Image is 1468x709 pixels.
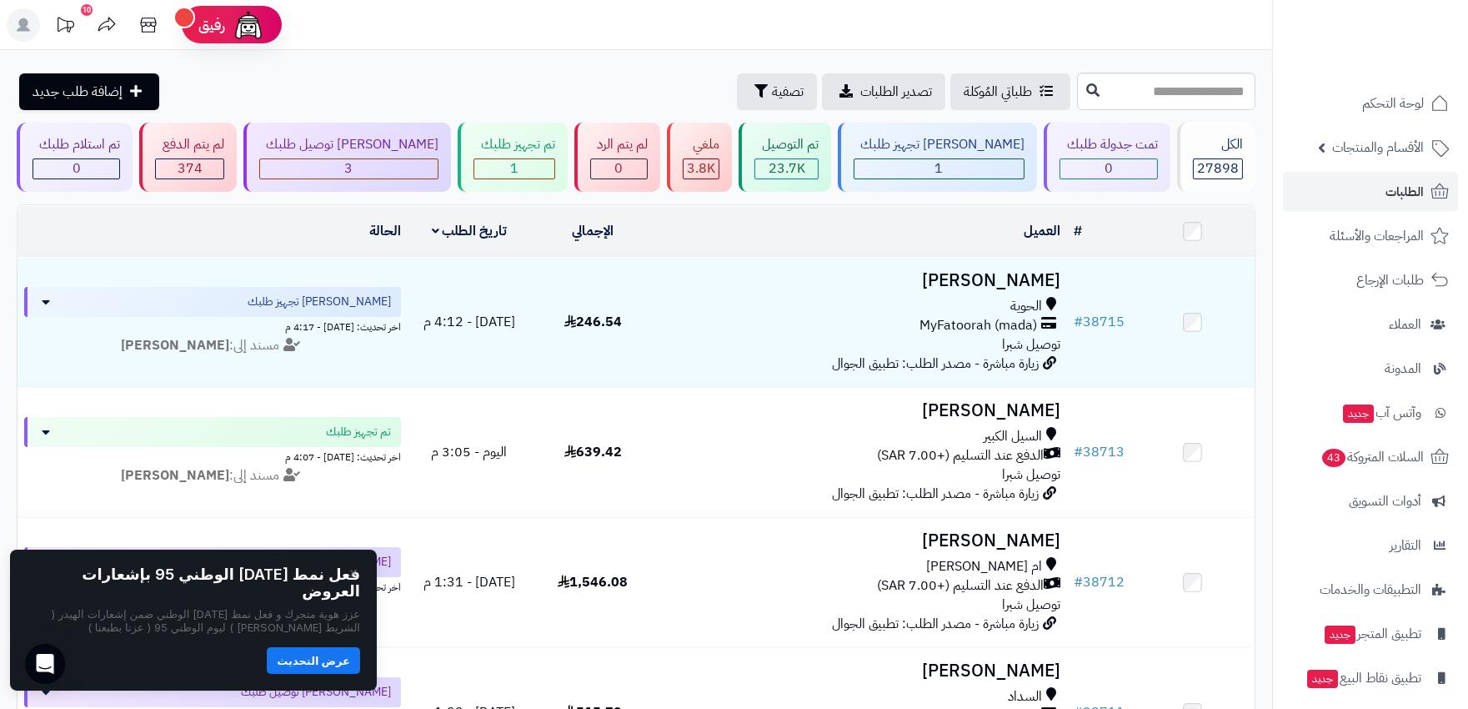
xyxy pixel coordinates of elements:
[1283,525,1458,566] a: التقارير
[1322,449,1345,467] span: 43
[1330,224,1424,248] span: المراجعات والأسئلة
[1283,172,1458,212] a: الطلبات
[564,442,622,462] span: 639.42
[1385,180,1424,204] span: الطلبات
[661,401,1060,420] h3: [PERSON_NAME]
[1283,304,1458,344] a: العملاء
[590,135,648,154] div: لم يتم الرد
[772,82,804,102] span: تصفية
[27,607,360,635] p: عزز هوية متجرك و فعل نمط [DATE] الوطني ضمن إشعارات الهيدر ( الشريط [PERSON_NAME] ) ليوم الوطني 95...
[423,572,515,592] span: [DATE] - 1:31 م
[454,123,570,192] a: تم تجهيز طلبك 1
[984,427,1042,446] span: السيل الكبير
[326,424,391,440] span: تم تجهيز طلبك
[834,123,1040,192] a: [PERSON_NAME] تجهيز طلبك 1
[24,447,401,465] div: اخر تحديث: [DATE] - 4:07 م
[1323,622,1421,646] span: تطبيق المتجر
[33,135,120,154] div: تم استلام طلبك
[431,442,507,462] span: اليوم - 3:05 م
[156,159,223,179] div: 374
[155,135,223,154] div: لم يتم الدفع
[1060,159,1156,179] div: 0
[571,123,664,192] a: لم يتم الرد 0
[1074,442,1083,462] span: #
[822,73,945,110] a: تصدير الطلبات
[473,135,554,154] div: تم تجهيز طلبك
[1074,312,1083,332] span: #
[1283,614,1458,654] a: تطبيق المتجرجديد
[1283,83,1458,123] a: لوحة التحكم
[919,316,1037,335] span: MyFatoorah (mada)
[1283,658,1458,698] a: تطبيق نقاط البيعجديد
[19,73,159,110] a: إضافة طلب جديد
[1008,687,1042,706] span: السداد
[27,566,360,601] h2: فعل نمط [DATE] الوطني 95 بإشعارات العروض
[1074,221,1082,241] a: #
[683,135,719,154] div: ملغي
[33,82,123,102] span: إضافة طلب جديد
[1074,572,1125,592] a: #38712
[964,82,1032,102] span: طلباتي المُوكلة
[136,123,239,192] a: لم يتم الدفع 374
[877,446,1044,465] span: الدفع عند التسليم (+7.00 SAR)
[260,159,438,179] div: 3
[432,221,508,241] a: تاريخ الطلب
[661,531,1060,551] h3: [PERSON_NAME]
[854,135,1025,154] div: [PERSON_NAME] تجهيز طلبك
[1320,445,1424,469] span: السلات المتروكة
[934,158,943,179] span: 1
[1002,334,1060,354] span: توصيل شبرا
[661,271,1060,290] h3: [PERSON_NAME]
[877,576,1044,596] span: الدفع عند التسليم (+7.00 SAR)
[1010,297,1042,316] span: الحوية
[178,158,203,179] span: 374
[769,158,805,179] span: 23.7K
[1283,216,1458,256] a: المراجعات والأسئلة
[1362,92,1424,115] span: لوحة التحكم
[25,644,65,684] div: Open Intercom Messenger
[1332,136,1424,159] span: الأقسام والمنتجات
[1325,626,1355,644] span: جديد
[1283,393,1458,433] a: وآتس آبجديد
[1283,349,1458,389] a: المدونة
[860,82,932,102] span: تصدير الطلبات
[33,159,119,179] div: 0
[423,312,515,332] span: [DATE] - 4:12 م
[564,312,622,332] span: 246.54
[684,159,719,179] div: 3847
[1060,135,1157,154] div: تمت جدولة طلبك
[248,294,391,310] span: [PERSON_NAME] تجهيز طلبك
[1355,43,1452,78] img: logo-2.png
[832,354,1039,374] span: زيارة مباشرة - مصدر الطلب: تطبيق الجوال
[1002,465,1060,485] span: توصيل شبرا
[661,661,1060,681] h3: [PERSON_NAME]
[1283,260,1458,300] a: طلبات الإرجاع
[1343,405,1374,423] span: جديد
[926,557,1042,576] span: ام [PERSON_NAME]
[950,73,1070,110] a: طلباتي المُوكلة
[259,135,438,154] div: [PERSON_NAME] توصيل طلبك
[1283,481,1458,521] a: أدوات التسويق
[754,135,818,154] div: تم التوصيل
[1389,313,1421,336] span: العملاء
[267,647,360,674] button: عرض التحديث
[1197,158,1239,179] span: 27898
[12,466,413,485] div: مسند إلى:
[1305,666,1421,690] span: تطبيق نقاط البيع
[1174,123,1259,192] a: الكل27898
[591,159,647,179] div: 0
[1024,221,1060,241] a: العميل
[232,8,265,42] img: ai-face.png
[854,159,1024,179] div: 1
[510,158,519,179] span: 1
[1074,312,1125,332] a: #38715
[1320,578,1421,601] span: التطبيقات والخدمات
[369,221,401,241] a: الحالة
[1385,357,1421,380] span: المدونة
[1283,437,1458,477] a: السلات المتروكة43
[687,158,715,179] span: 3.8K
[1341,401,1421,425] span: وآتس آب
[1074,442,1125,462] a: #38713
[614,158,623,179] span: 0
[1193,135,1243,154] div: الكل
